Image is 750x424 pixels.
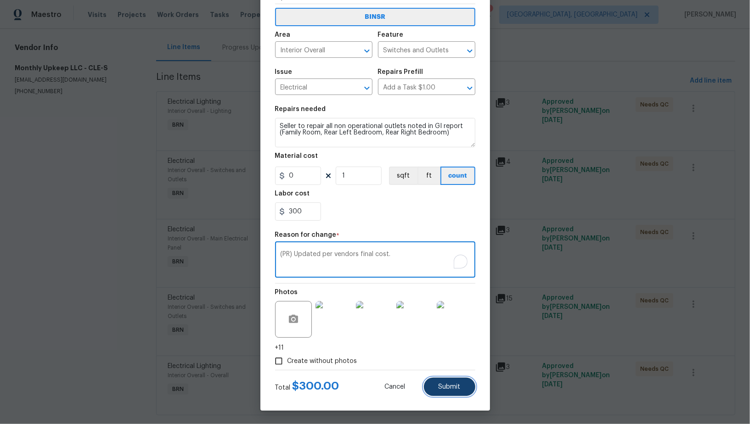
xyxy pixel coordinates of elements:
[275,232,337,238] h5: Reason for change
[385,384,406,391] span: Cancel
[275,381,339,392] div: Total
[463,82,476,95] button: Open
[370,378,420,396] button: Cancel
[361,82,373,95] button: Open
[440,167,475,185] button: count
[275,289,298,296] h5: Photos
[378,32,404,38] h5: Feature
[424,378,475,396] button: Submit
[439,384,461,391] span: Submit
[361,45,373,57] button: Open
[275,8,475,26] button: BINSR
[275,118,475,147] textarea: Seller to repair all non operational outlets noted in GI report (Family Room, Rear Left Bedroom, ...
[275,190,310,197] h5: Labor cost
[275,153,318,159] h5: Material cost
[378,69,423,75] h5: Repairs Prefill
[275,343,284,352] span: +11
[417,167,440,185] button: ft
[293,380,339,391] span: $ 300.00
[389,167,417,185] button: sqft
[275,32,291,38] h5: Area
[288,357,357,366] span: Create without photos
[275,106,326,112] h5: Repairs needed
[463,45,476,57] button: Open
[275,69,293,75] h5: Issue
[281,251,470,270] textarea: To enrich screen reader interactions, please activate Accessibility in Grammarly extension settings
